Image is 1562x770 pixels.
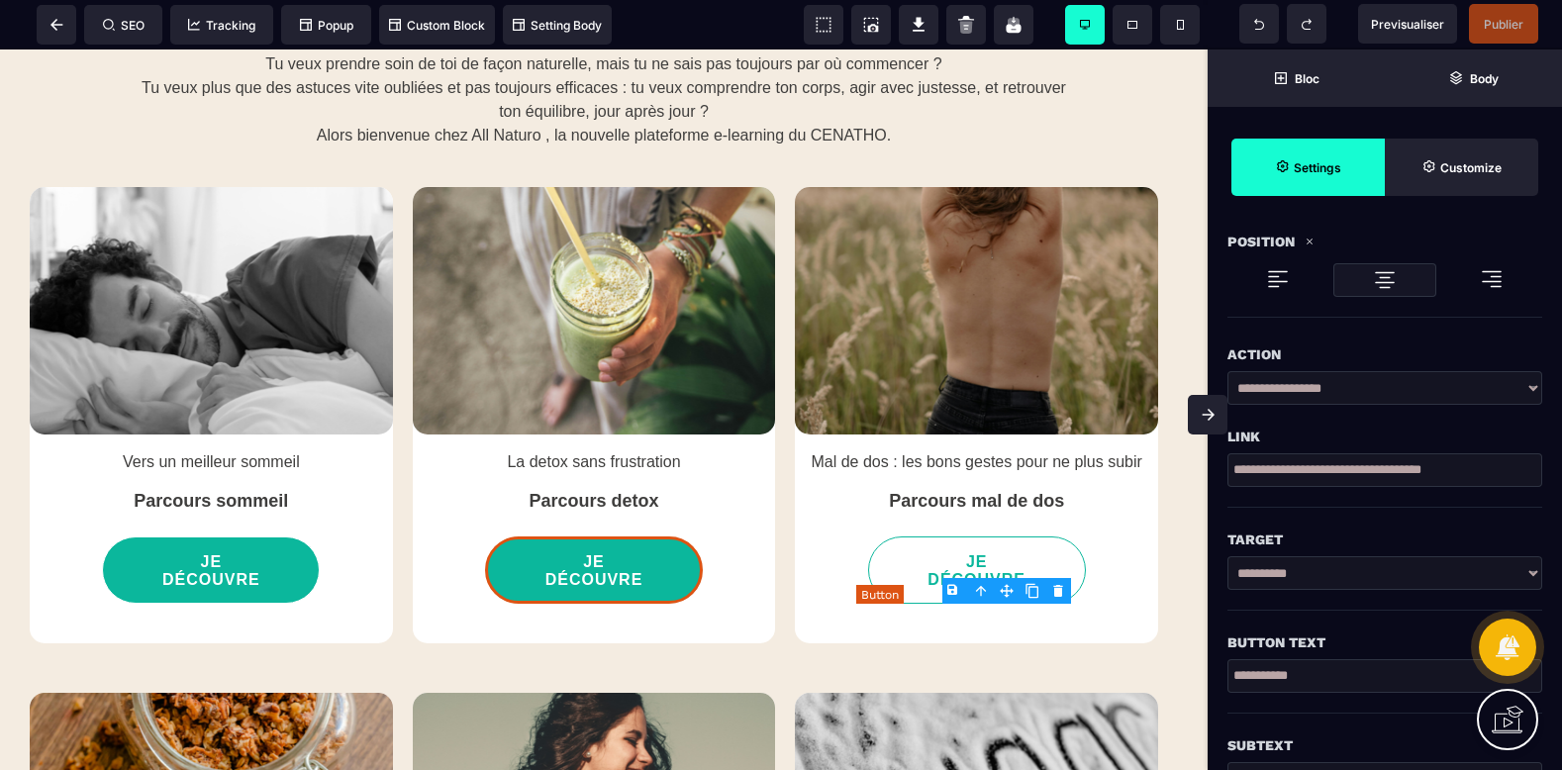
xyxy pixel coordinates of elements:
img: loading [1305,237,1315,246]
text: La detox sans frustration [413,399,776,427]
strong: Settings [1294,160,1341,175]
img: 98aed7259fab5ea5160bcbd86c5d1d62_img-liste-dos.png [795,138,1158,385]
div: Link [1227,425,1542,448]
text: Parcours mal de dos [795,436,1158,467]
span: Custom Block [389,18,485,33]
span: Preview [1358,4,1457,44]
span: Open Layer Manager [1385,49,1562,107]
img: 517dddaea2d4e072722060037481d66d_img-liste-detox.png [413,138,776,385]
strong: Bloc [1295,71,1319,86]
div: Target [1227,528,1542,551]
span: View components [804,5,843,45]
span: Open Style Manager [1385,139,1538,196]
text: Parcours sommeil [30,436,393,467]
div: Button Text [1227,630,1542,654]
span: Setting Body [513,18,602,33]
button: JE DÉCOUVRE [485,487,703,554]
img: loading [1266,267,1290,291]
text: Parcours detox [413,436,776,467]
span: Previsualiser [1371,17,1444,32]
span: SEO [103,18,145,33]
span: Publier [1484,17,1523,32]
strong: Customize [1440,160,1502,175]
text: Vers un meilleur sommeil [30,399,393,427]
div: Subtext [1227,733,1542,757]
button: JE DÉCOUVRE [868,487,1086,554]
img: loading [1373,268,1397,292]
span: Settings [1231,139,1385,196]
img: loading [1480,267,1504,291]
p: Position [1227,230,1295,253]
text: Mal de dos : les bons gestes pour ne plus subir [795,399,1158,427]
span: Popup [300,18,353,33]
img: 98aed7259fab5ea5160bcbd86c5d1d62_img-liste-sommeil.png [30,138,393,385]
button: JE DÉCOUVRE [102,487,320,554]
div: Action [1227,342,1542,366]
span: Open Blocks [1208,49,1385,107]
span: Tracking [188,18,255,33]
span: Screenshot [851,5,891,45]
strong: Body [1470,71,1499,86]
